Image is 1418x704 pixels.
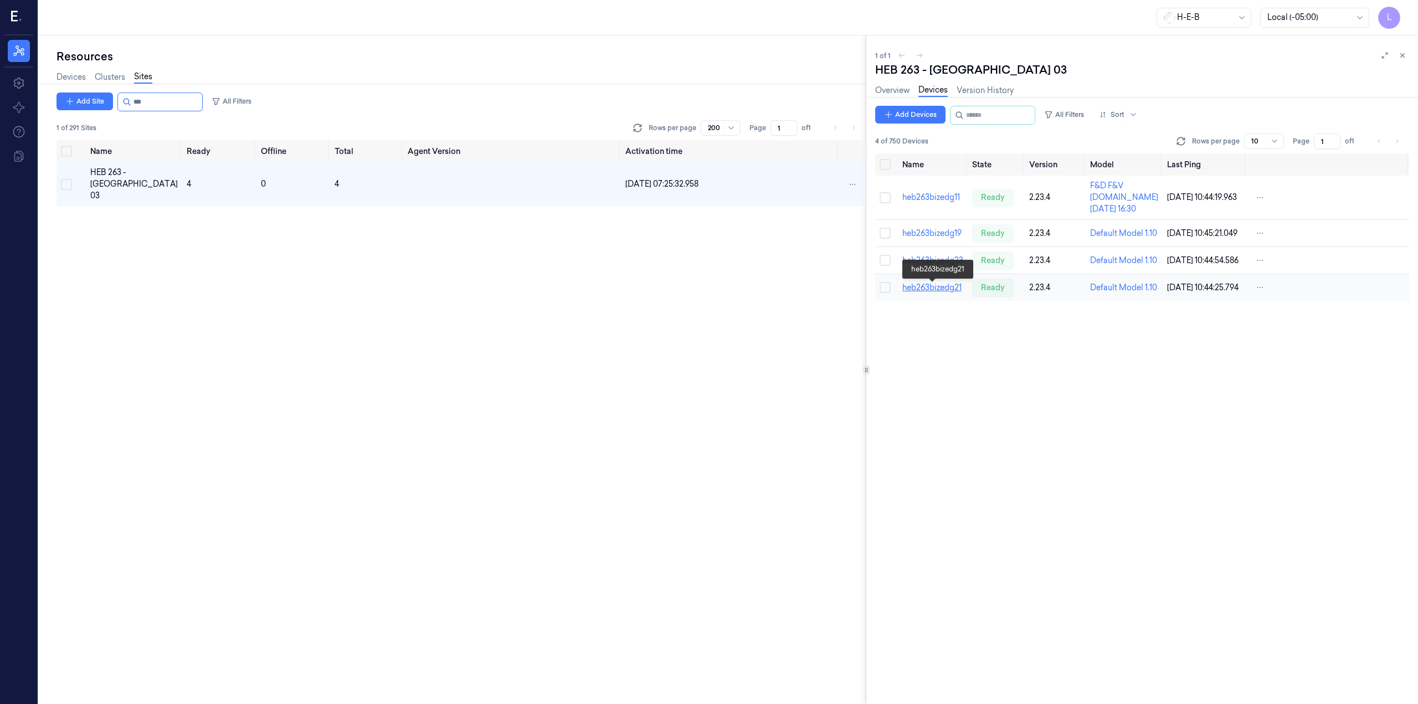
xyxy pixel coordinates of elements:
span: 1 of 291 Sites [56,123,96,133]
div: HEB 263 - [GEOGRAPHIC_DATA] 03 [875,62,1067,78]
th: Total [330,140,404,162]
p: Rows per page [1192,136,1240,146]
a: heb263bizedg19 [902,228,962,238]
button: Select row [880,255,891,266]
button: Add Site [56,93,113,110]
span: 4 of 750 Devices [875,136,928,146]
th: Agent Version [403,140,621,162]
a: Version History [957,85,1014,96]
span: 4 [335,179,339,189]
th: Offline [256,140,330,162]
div: 2.23.4 [1029,228,1082,239]
div: HEB 263 - [GEOGRAPHIC_DATA] 03 [90,167,178,202]
span: Page [749,123,766,133]
div: ready [972,224,1014,242]
button: Add Devices [875,106,946,124]
th: Activation time [621,140,839,162]
a: Sites [134,71,152,84]
button: Select row [880,282,891,293]
th: Name [898,153,968,176]
th: Model [1086,153,1163,176]
div: [DATE] 10:45:21.049 [1167,228,1242,239]
div: [DATE] 10:44:19.963 [1167,192,1242,203]
div: [DATE] 10:44:25.794 [1167,282,1242,294]
span: 1 of 1 [875,51,891,60]
a: Devices [918,84,948,97]
th: State [968,153,1025,176]
a: heb263bizedg23 [902,255,963,265]
button: Select row [880,192,891,203]
span: of 1 [802,123,819,133]
div: Default Model 1.10 [1090,255,1158,266]
th: Name [86,140,182,162]
button: Select row [880,228,891,239]
nav: pagination [828,120,861,136]
a: heb263bizedg21 [902,282,962,292]
th: Last Ping [1163,153,1246,176]
div: F&D F&V [DOMAIN_NAME] [DATE] 16:30 [1090,180,1158,215]
a: Overview [875,85,910,96]
button: L [1378,7,1400,29]
div: ready [972,279,1014,296]
button: All Filters [207,93,256,110]
div: ready [972,251,1014,269]
span: 0 [261,179,266,189]
div: Resources [56,49,866,64]
div: 2.23.4 [1029,282,1082,294]
div: Default Model 1.10 [1090,282,1158,294]
div: Default Model 1.10 [1090,228,1158,239]
button: All Filters [1040,106,1088,124]
div: 2.23.4 [1029,192,1082,203]
button: Select all [61,146,72,157]
p: Rows per page [649,123,696,133]
th: Ready [182,140,256,162]
a: Devices [56,71,86,83]
span: of 1 [1345,136,1363,146]
span: Page [1293,136,1309,146]
button: Select row [61,179,72,190]
div: 2.23.4 [1029,255,1082,266]
a: Clusters [95,71,125,83]
a: heb263bizedg11 [902,192,960,202]
th: Version [1025,153,1086,176]
div: [DATE] 10:44:54.586 [1167,255,1242,266]
div: ready [972,189,1014,207]
span: [DATE] 07:25:32.958 [625,179,698,189]
button: Select all [880,159,891,170]
span: 4 [187,179,191,189]
nav: pagination [1371,133,1405,149]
